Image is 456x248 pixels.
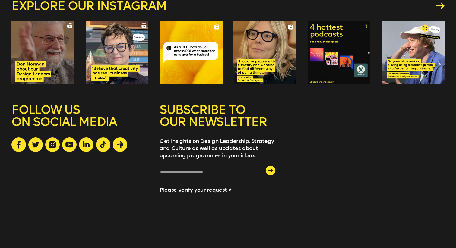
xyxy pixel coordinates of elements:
label: Please verify your request * [160,187,231,193]
h5: FOLLOW US ON SOCIAL MEDIA [11,104,148,137]
h5: SUBSCRIBE TO OUR NEWSLETTER [160,104,275,137]
iframe: reCAPTCHA [160,196,209,240]
p: Get insights on Design Leadership, Strategy and Culture as well as updates about upcoming program... [160,137,275,159]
